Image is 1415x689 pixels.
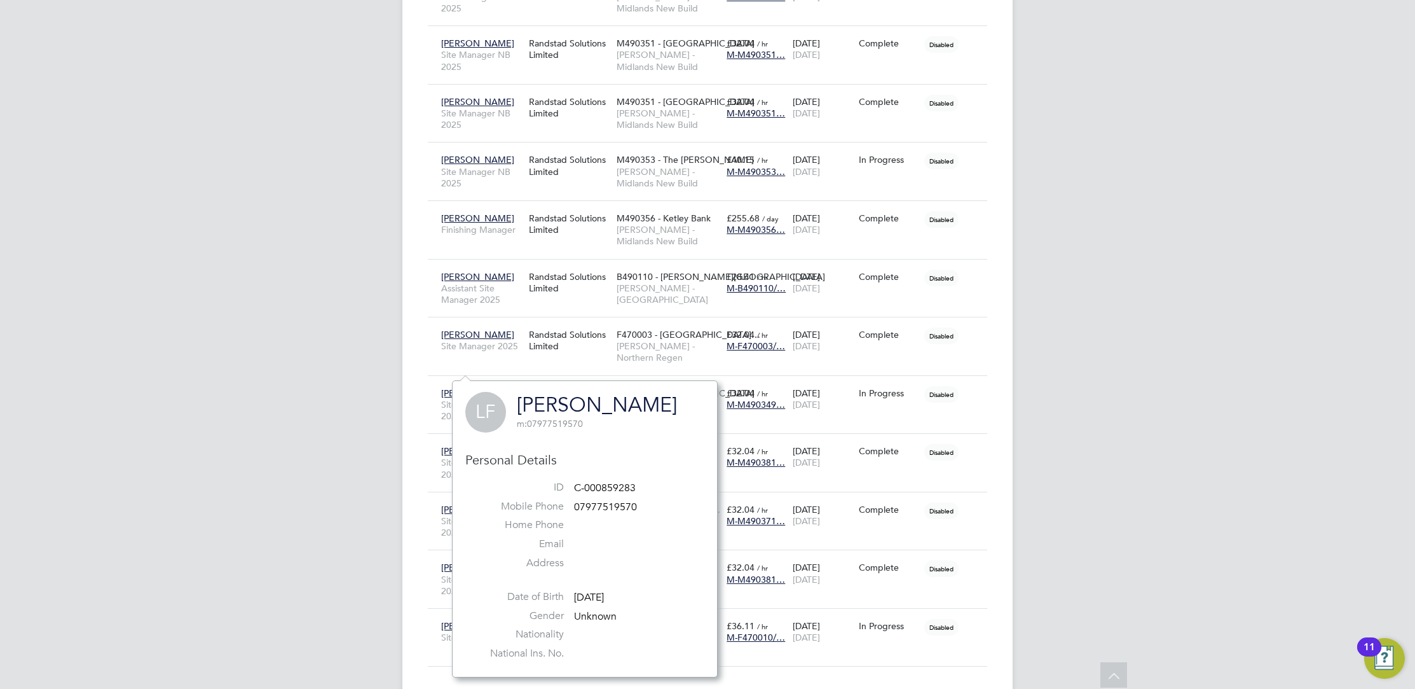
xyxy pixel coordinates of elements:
[859,387,919,399] div: In Progress
[617,166,720,189] span: [PERSON_NAME] - Midlands New Build
[859,38,919,49] div: Complete
[475,538,564,551] label: Email
[793,515,820,527] span: [DATE]
[617,38,755,49] span: M490351 - [GEOGRAPHIC_DATA]
[793,108,820,119] span: [DATE]
[757,622,768,631] span: / hr
[859,620,919,632] div: In Progress
[757,155,768,165] span: / hr
[793,574,820,585] span: [DATE]
[617,49,720,72] span: [PERSON_NAME] - Midlands New Build
[790,31,856,67] div: [DATE]
[441,445,514,457] span: [PERSON_NAME]
[475,590,564,604] label: Date of Birth
[859,96,919,108] div: Complete
[727,96,755,108] span: £32.04
[475,500,564,513] label: Mobile Phone
[438,497,987,508] a: [PERSON_NAME]Site Manager NB 2025Randstad Solutions LimitedM490371 - Church Stre…[PERSON_NAME] - ...
[441,562,514,573] span: [PERSON_NAME]
[438,438,987,449] a: [PERSON_NAME]Site Manager NB 2025Randstad Solutions LimitedM490381 - Hollyhedge…[PERSON_NAME] - M...
[1364,647,1375,664] div: 11
[793,224,820,235] span: [DATE]
[793,457,820,468] span: [DATE]
[526,206,613,242] div: Randstad Solutions Limited
[526,148,613,183] div: Randstad Solutions Limited
[526,90,613,125] div: Randstad Solutions Limited
[727,282,786,294] span: M-B490110/…
[438,322,987,333] a: [PERSON_NAME]Site Manager 2025Randstad Solutions LimitedF470003 - [GEOGRAPHIC_DATA]…[PERSON_NAME]...
[438,205,987,216] a: [PERSON_NAME]Finishing ManagerRandstad Solutions LimitedM490356 - Ketley Bank[PERSON_NAME] - Midl...
[441,632,523,643] span: Site Manager 2025
[790,148,856,183] div: [DATE]
[465,452,704,468] h3: Personal Details
[441,329,514,340] span: [PERSON_NAME]
[441,108,523,130] span: Site Manager NB 2025
[859,271,919,282] div: Complete
[617,340,720,363] span: [PERSON_NAME] - Northern Regen
[727,224,785,235] span: M-M490356…
[727,38,755,49] span: £32.04
[441,515,523,538] span: Site Manager NB 2025
[617,282,720,305] span: [PERSON_NAME] - [GEOGRAPHIC_DATA]
[441,224,523,235] span: Finishing Manager
[438,264,987,275] a: [PERSON_NAME]Assistant Site Manager 2025Randstad Solutions LimitedB490110 - [PERSON_NAME][GEOGRAP...
[790,381,856,417] div: [DATE]
[617,212,711,224] span: M490356 - Ketley Bank
[859,562,919,573] div: Complete
[727,108,785,119] span: M-M490351…
[574,591,604,604] span: [DATE]
[727,562,755,573] span: £32.04
[727,271,755,282] span: £28.41
[924,328,959,344] span: Disabled
[924,386,959,403] span: Disabled
[790,323,856,358] div: [DATE]
[727,632,785,643] span: M-F470010/…
[438,555,987,566] a: [PERSON_NAME]Site Manager NB 2025Randstad Solutions LimitedM490381 - Hollyhedge…[PERSON_NAME] - M...
[727,49,785,60] span: M-M490351…
[526,31,613,67] div: Randstad Solutions Limited
[438,613,987,624] a: [PERSON_NAME]Site Manager 2025Randstad Solutions LimitedF470010 - Lakehead H…[PERSON_NAME] - Nort...
[526,323,613,358] div: Randstad Solutions Limited
[757,447,768,456] span: / hr
[859,212,919,224] div: Complete
[924,36,959,53] span: Disabled
[617,154,754,165] span: M490353 - The [PERSON_NAME]
[475,518,564,532] label: Home Phone
[1364,638,1405,679] button: Open Resource Center, 11 new notifications
[475,647,564,660] label: National Ins. No.
[757,505,768,515] span: / hr
[441,504,514,515] span: [PERSON_NAME]
[517,418,583,429] span: 07977519570
[793,340,820,352] span: [DATE]
[762,214,779,223] span: / day
[757,389,768,398] span: / hr
[617,108,720,130] span: [PERSON_NAME] - Midlands New Build
[441,620,514,632] span: [PERSON_NAME]
[727,387,755,399] span: £32.04
[757,563,768,573] span: / hr
[727,574,785,585] span: M-M490381…
[441,271,514,282] span: [PERSON_NAME]
[859,504,919,515] div: Complete
[441,340,523,352] span: Site Manager 2025
[441,166,523,189] span: Site Manager NB 2025
[859,329,919,340] div: Complete
[924,153,959,169] span: Disabled
[727,504,755,515] span: £32.04
[574,482,636,494] span: C-000859283
[859,445,919,457] div: Complete
[441,574,523,597] span: Site Manager NB 2025
[438,380,987,391] a: [PERSON_NAME]Site Manager NB 2025Randstad Solutions LimitedM490349 - [GEOGRAPHIC_DATA][PERSON_NAM...
[924,619,959,636] span: Disabled
[727,212,760,224] span: £255.68
[727,340,785,352] span: M-F470003/…
[924,444,959,461] span: Disabled
[757,39,768,48] span: / hr
[475,557,564,570] label: Address
[574,501,637,513] span: 07977519570
[727,154,755,165] span: £40.15
[793,166,820,177] span: [DATE]
[617,96,755,108] span: M490351 - [GEOGRAPHIC_DATA]
[790,555,856,591] div: [DATE]
[517,418,527,429] span: m:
